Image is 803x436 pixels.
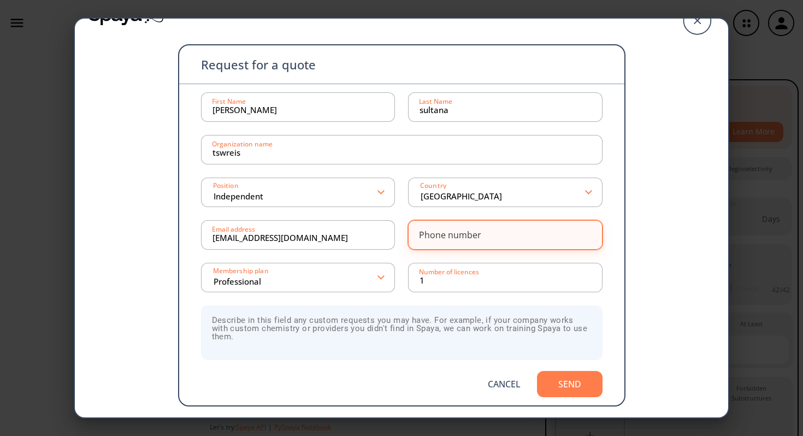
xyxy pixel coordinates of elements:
[212,141,273,148] div: Organization name
[537,371,603,397] button: Send
[212,226,255,233] div: Email address
[419,269,479,275] div: Number of licences
[419,98,452,105] div: Last Name
[210,268,269,274] label: Membership plan
[471,371,537,397] button: Cancel
[201,58,316,70] p: Request for a quote
[419,231,481,239] div: Phone number
[417,182,446,189] label: Country
[210,182,239,189] label: Position
[212,98,246,105] div: First Name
